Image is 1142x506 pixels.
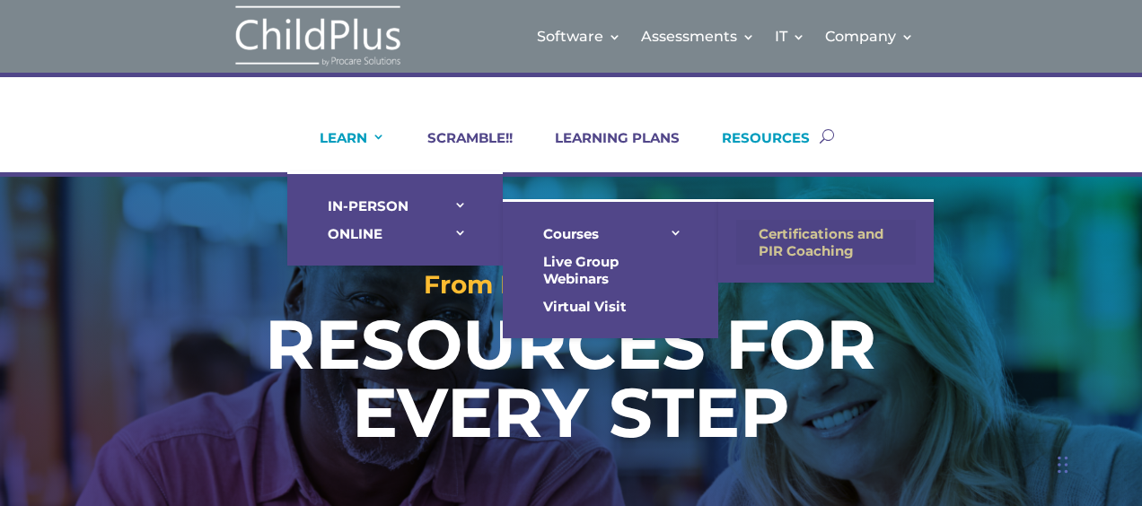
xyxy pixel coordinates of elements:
[305,220,485,248] a: ONLINE
[848,312,1142,506] iframe: Chat Widget
[57,272,1085,306] h2: From Insight to Action
[305,192,485,220] a: IN-PERSON
[736,220,916,265] a: Certifications and PIR Coaching
[160,310,982,457] h1: RESOURCES FOR EVERY STEP
[1058,438,1068,492] div: Drag
[521,220,700,248] a: Courses
[405,129,513,172] a: SCRAMBLE!!
[699,129,810,172] a: RESOURCES
[297,129,385,172] a: LEARN
[521,248,700,292] a: Live Group Webinars
[532,129,680,172] a: LEARNING PLANS
[521,292,700,320] a: Virtual Visit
